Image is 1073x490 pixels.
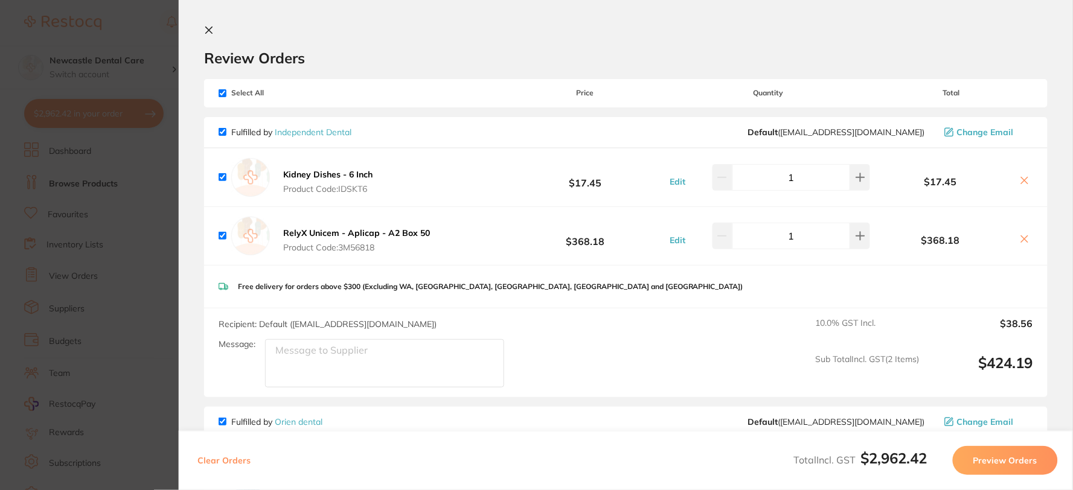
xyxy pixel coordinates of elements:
a: Independent Dental [275,127,351,138]
button: Edit [667,235,690,246]
span: sales@orien.com.au [748,417,925,427]
b: Kidney Dishes - 6 Inch [283,169,373,180]
p: Fulfilled by [231,127,351,137]
img: empty.jpg [231,158,270,197]
b: $2,962.42 [861,449,927,467]
a: Orien dental [275,416,322,427]
img: empty.jpg [231,217,270,255]
label: Message: [219,339,255,349]
span: Recipient: Default ( [EMAIL_ADDRESS][DOMAIN_NAME] ) [219,319,437,329]
b: $368.18 [870,235,1011,246]
button: Edit [667,176,690,187]
output: $38.56 [929,318,1033,345]
span: Total Incl. GST [794,454,927,466]
span: Product Code: 3M56818 [283,243,430,252]
h2: Review Orders [204,49,1048,67]
span: Product Code: IDSKT6 [283,184,373,194]
span: Select All [219,89,339,97]
b: Default [748,127,778,138]
p: Fulfilled by [231,417,322,427]
p: Free delivery for orders above $300 (Excluding WA, [GEOGRAPHIC_DATA], [GEOGRAPHIC_DATA], [GEOGRAP... [238,282,743,291]
button: Change Email [941,127,1033,138]
span: Total [870,89,1033,97]
button: Preview Orders [953,446,1058,475]
output: $424.19 [929,354,1033,387]
b: $17.45 [870,176,1011,187]
b: RelyX Unicem - Aplicap - A2 Box 50 [283,227,430,238]
span: Change Email [957,417,1014,427]
button: Change Email [941,416,1033,427]
b: Default [748,416,778,427]
span: orders@independentdental.com.au [748,127,925,137]
span: Change Email [957,127,1014,137]
button: Kidney Dishes - 6 Inch Product Code:IDSKT6 [280,169,376,194]
span: Quantity [667,89,870,97]
span: 10.0 % GST Incl. [816,318,920,345]
b: $17.45 [504,166,667,188]
b: $368.18 [504,224,667,247]
button: Clear Orders [194,446,254,475]
span: Price [504,89,667,97]
span: Sub Total Incl. GST ( 2 Items) [816,354,920,387]
button: RelyX Unicem - Aplicap - A2 Box 50 Product Code:3M56818 [280,227,434,253]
